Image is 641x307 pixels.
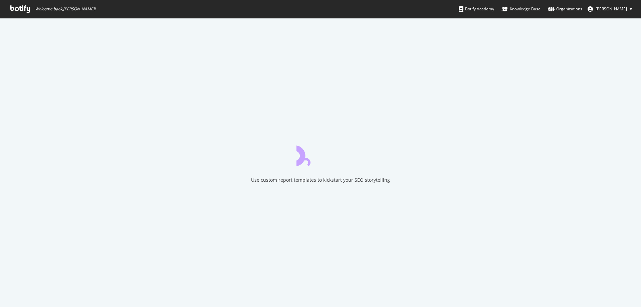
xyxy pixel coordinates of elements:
[596,6,627,12] span: Jeff Flowers
[501,6,541,12] div: Knowledge Base
[35,6,95,12] span: Welcome back, [PERSON_NAME] !
[459,6,494,12] div: Botify Academy
[251,177,390,183] div: Use custom report templates to kickstart your SEO storytelling
[296,142,345,166] div: animation
[582,4,638,14] button: [PERSON_NAME]
[548,6,582,12] div: Organizations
